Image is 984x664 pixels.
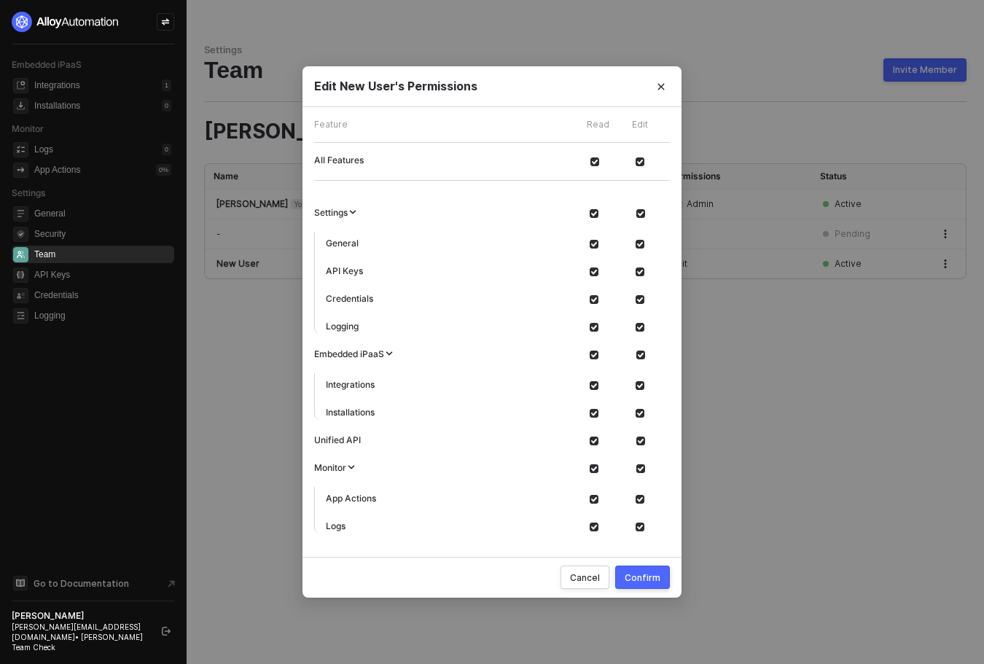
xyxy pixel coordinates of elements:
[314,79,670,94] div: Edit New User's Permissions
[326,379,375,390] span: Integrations
[314,434,361,445] span: Unified API
[314,207,348,218] span: Settings
[326,293,373,304] span: Credentials
[314,119,348,130] span: Feature
[570,571,600,584] div: Cancel
[641,66,682,107] button: Close
[615,566,670,589] button: Confirm
[326,265,363,276] span: API Keys
[326,321,359,332] span: Logging
[326,493,376,504] span: App Actions
[587,119,609,130] span: Read
[326,238,359,249] span: General
[314,345,670,373] div: Embedded iPaaSicon-expand-arrow
[314,348,384,359] span: Embedded iPaaS
[314,204,670,232] div: Settingsicon-expand-arrow
[314,155,364,165] span: All Features
[625,571,660,584] div: Confirm
[326,407,375,418] span: Installations
[314,459,670,487] div: Monitoricon-expand-arrow
[326,520,345,531] span: Logs
[632,119,648,130] span: Edit
[314,462,346,473] span: Monitor
[384,348,394,359] span: icon-expand-arrow
[314,431,670,459] div: Unified API
[348,207,358,217] span: icon-expand-arrow
[561,566,609,589] button: Cancel
[346,462,356,472] span: icon-expand-arrow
